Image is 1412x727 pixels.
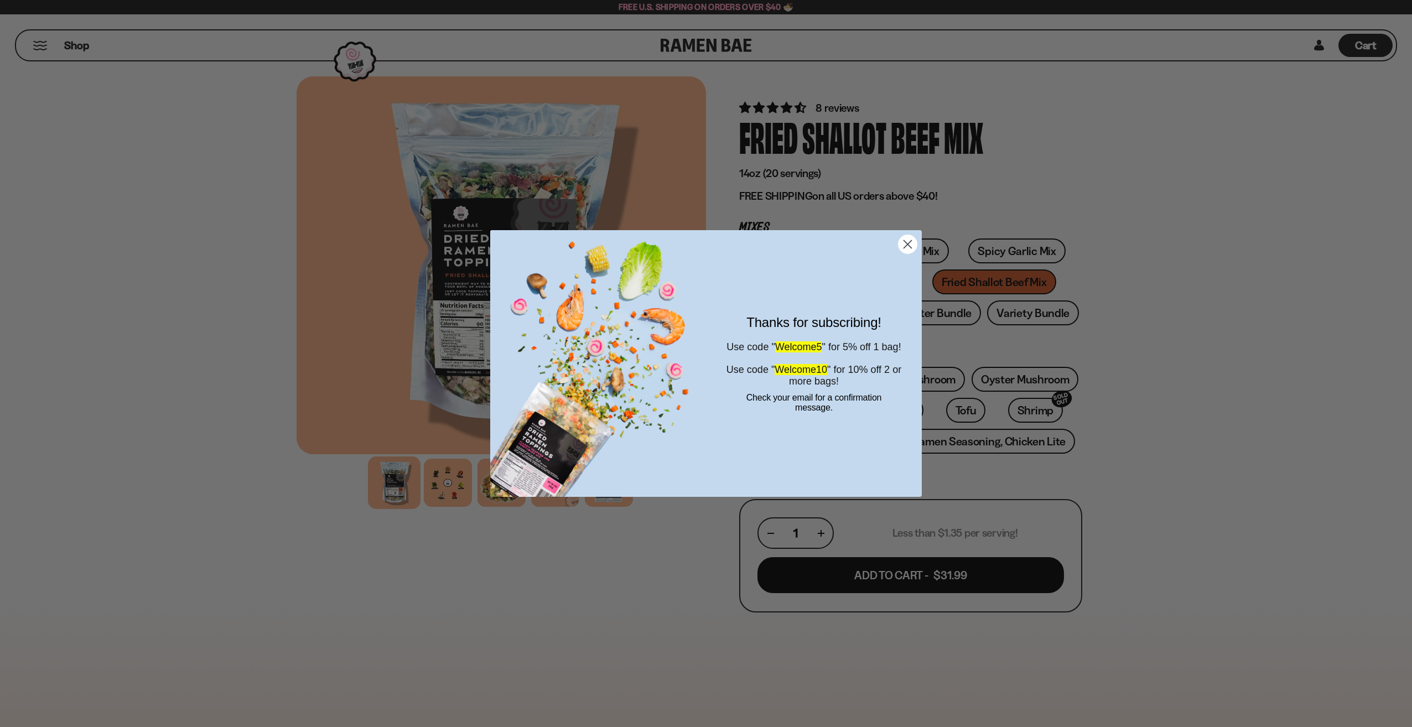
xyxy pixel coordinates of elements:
span: Use code " " for 10% off 2 or more bags! [726,364,901,387]
span: Welcome5 [775,341,822,352]
span: Check your email for a confirmation message. [746,393,882,412]
button: Close dialog [898,235,917,254]
span: Use code " " for 5% off 1 bag! [726,341,901,352]
span: Thanks for subscribing! [746,315,881,330]
img: 1bac8d1b-7fe6-4819-a495-e751b70da197.png [490,230,706,497]
span: Welcome10 [775,364,827,375]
